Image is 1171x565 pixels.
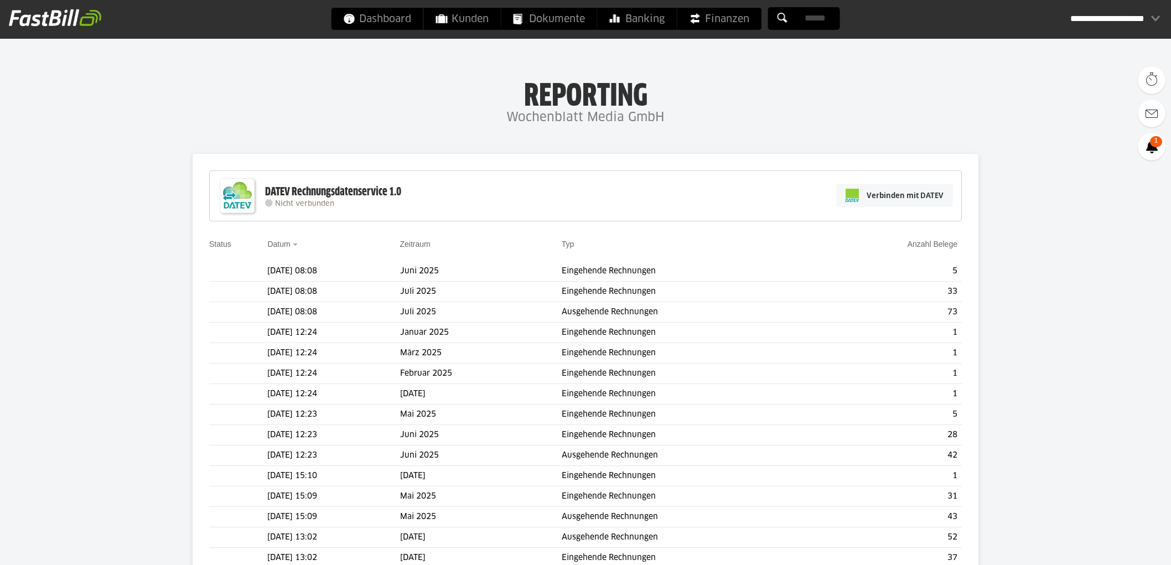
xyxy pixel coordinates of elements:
td: Mai 2025 [400,405,562,425]
span: Dashboard [344,8,411,30]
a: Datum [267,240,290,248]
td: [DATE] 12:24 [267,384,400,405]
td: 42 [817,445,962,466]
td: Juni 2025 [400,261,562,282]
td: 1 [817,343,962,364]
td: 43 [817,507,962,527]
td: [DATE] 12:23 [267,445,400,466]
td: Ausgehende Rechnungen [562,445,817,466]
a: Dashboard [331,8,423,30]
td: 1 [817,384,962,405]
td: [DATE] 08:08 [267,261,400,282]
td: Eingehende Rechnungen [562,425,817,445]
span: Finanzen [690,8,749,30]
td: 33 [817,282,962,302]
td: Eingehende Rechnungen [562,405,817,425]
td: [DATE] [400,466,562,486]
td: Eingehende Rechnungen [562,323,817,343]
span: 1 [1150,136,1162,147]
td: 1 [817,466,962,486]
img: fastbill_logo_white.png [9,9,101,27]
td: Juli 2025 [400,282,562,302]
td: 1 [817,364,962,384]
h1: Reporting [111,78,1060,107]
td: Eingehende Rechnungen [562,282,817,302]
a: Anzahl Belege [908,240,957,248]
td: [DATE] 08:08 [267,282,400,302]
td: Eingehende Rechnungen [562,486,817,507]
a: Dokumente [501,8,597,30]
td: Juni 2025 [400,425,562,445]
td: 28 [817,425,962,445]
td: [DATE] 08:08 [267,302,400,323]
td: Mai 2025 [400,486,562,507]
td: Mai 2025 [400,507,562,527]
div: DATEV Rechnungsdatenservice 1.0 [265,185,401,199]
td: 1 [817,323,962,343]
td: März 2025 [400,343,562,364]
td: Eingehende Rechnungen [562,261,817,282]
a: Verbinden mit DATEV [836,184,953,207]
td: 5 [817,405,962,425]
td: [DATE] 12:24 [267,343,400,364]
td: [DATE] [400,384,562,405]
span: Banking [610,8,665,30]
td: [DATE] 12:23 [267,425,400,445]
td: 73 [817,302,962,323]
td: Ausgehende Rechnungen [562,507,817,527]
a: Typ [562,240,574,248]
td: 5 [817,261,962,282]
a: Finanzen [677,8,761,30]
td: [DATE] 15:10 [267,466,400,486]
td: Ausgehende Rechnungen [562,302,817,323]
img: pi-datev-logo-farbig-24.svg [846,189,859,202]
td: 31 [817,486,962,507]
td: [DATE] 12:24 [267,364,400,384]
span: Nicht verbunden [275,200,334,208]
span: Dokumente [514,8,585,30]
td: Februar 2025 [400,364,562,384]
td: Ausgehende Rechnungen [562,527,817,548]
a: Status [209,240,231,248]
td: Januar 2025 [400,323,562,343]
td: Eingehende Rechnungen [562,364,817,384]
img: DATEV-Datenservice Logo [215,174,260,218]
span: Kunden [436,8,489,30]
td: [DATE] 15:09 [267,486,400,507]
img: sort_desc.gif [293,243,300,246]
a: Zeitraum [400,240,431,248]
a: Kunden [424,8,501,30]
td: Eingehende Rechnungen [562,466,817,486]
td: Juli 2025 [400,302,562,323]
td: Eingehende Rechnungen [562,343,817,364]
td: [DATE] 12:24 [267,323,400,343]
iframe: Öffnet ein Widget, in dem Sie weitere Informationen finden [1086,532,1160,559]
a: 1 [1138,133,1165,160]
td: [DATE] 15:09 [267,507,400,527]
td: [DATE] [400,527,562,548]
td: [DATE] 12:23 [267,405,400,425]
a: Banking [598,8,677,30]
td: Juni 2025 [400,445,562,466]
td: Eingehende Rechnungen [562,384,817,405]
td: 52 [817,527,962,548]
span: Verbinden mit DATEV [867,190,944,201]
td: [DATE] 13:02 [267,527,400,548]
